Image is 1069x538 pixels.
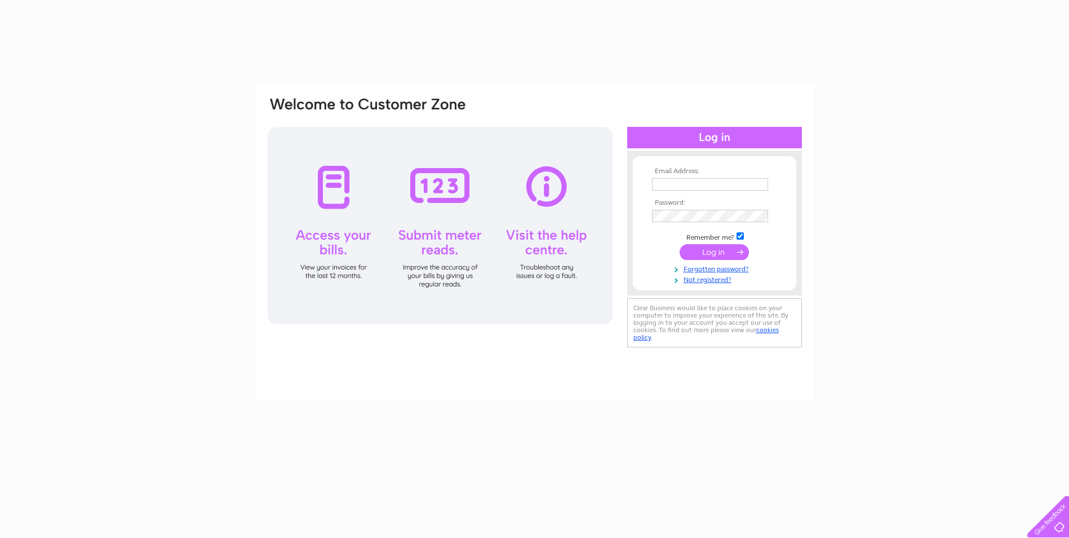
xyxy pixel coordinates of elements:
[649,199,780,207] th: Password:
[649,167,780,175] th: Email Address:
[652,263,780,274] a: Forgotten password?
[627,298,802,347] div: Clear Business would like to place cookies on your computer to improve your experience of the sit...
[633,326,779,341] a: cookies policy
[652,274,780,284] a: Not registered?
[680,244,749,260] input: Submit
[649,231,780,242] td: Remember me?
